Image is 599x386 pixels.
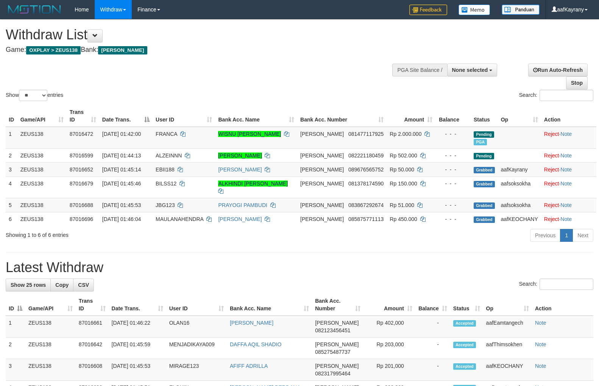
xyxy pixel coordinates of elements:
[390,167,414,173] span: Rp 50.000
[109,316,166,338] td: [DATE] 01:46:22
[315,363,359,369] span: [PERSON_NAME]
[363,294,415,316] th: Amount: activate to sort column ascending
[6,294,25,316] th: ID: activate to sort column descending
[19,90,47,101] select: Showentries
[6,359,25,381] td: 3
[17,162,67,176] td: ZEUS138
[541,162,596,176] td: ·
[541,212,596,226] td: ·
[560,202,572,208] a: Note
[459,5,490,15] img: Button%20Memo.svg
[452,67,488,73] span: None selected
[348,216,384,222] span: Copy 085875771113 to clipboard
[230,363,268,369] a: AFIFF ADRILLA
[474,181,495,187] span: Grabbed
[6,212,17,226] td: 6
[6,228,244,239] div: Showing 1 to 6 of 6 entries
[390,216,417,222] span: Rp 450.000
[541,198,596,212] td: ·
[483,316,532,338] td: aafEamtangech
[390,181,417,187] span: Rp 150.000
[438,215,468,223] div: - - -
[363,316,415,338] td: Rp 402,000
[544,153,559,159] a: Reject
[566,76,588,89] a: Stop
[70,181,93,187] span: 87016679
[315,341,359,347] span: [PERSON_NAME]
[535,363,546,369] a: Note
[6,27,392,42] h1: Withdraw List
[315,327,350,333] span: Copy 082123456451 to clipboard
[453,320,476,327] span: Accepted
[447,64,498,76] button: None selected
[540,279,593,290] input: Search:
[76,359,109,381] td: 87016608
[415,338,450,359] td: -
[218,153,262,159] a: [PERSON_NAME]
[544,167,559,173] a: Reject
[560,153,572,159] a: Note
[227,294,312,316] th: Bank Acc. Name: activate to sort column ascending
[560,216,572,222] a: Note
[109,294,166,316] th: Date Trans.: activate to sort column ascending
[474,139,487,145] span: Marked by aafkaynarin
[70,131,93,137] span: 87016472
[166,359,227,381] td: MIRAGE123
[218,181,288,187] a: ALKHINDI [PERSON_NAME]
[498,198,541,212] td: aafsoksokha
[348,202,384,208] span: Copy 083867292674 to clipboard
[415,294,450,316] th: Balance: activate to sort column ascending
[70,153,93,159] span: 87016599
[438,180,468,187] div: - - -
[544,216,559,222] a: Reject
[528,64,588,76] a: Run Auto-Refresh
[6,176,17,198] td: 4
[218,131,281,137] a: WISNU [PERSON_NAME]
[6,162,17,176] td: 3
[17,198,67,212] td: ZEUS138
[474,202,495,209] span: Grabbed
[544,202,559,208] a: Reject
[415,359,450,381] td: -
[300,131,344,137] span: [PERSON_NAME]
[532,294,593,316] th: Action
[166,338,227,359] td: MENJADIKAYA009
[483,338,532,359] td: aafThimsokhen
[392,64,447,76] div: PGA Site Balance /
[6,260,593,275] h1: Latest Withdraw
[156,202,175,208] span: JBG123
[6,105,17,127] th: ID
[17,127,67,149] td: ZEUS138
[102,216,141,222] span: [DATE] 01:46:04
[78,282,89,288] span: CSV
[166,294,227,316] th: User ID: activate to sort column ascending
[348,181,384,187] span: Copy 081378174590 to clipboard
[363,338,415,359] td: Rp 203,000
[109,359,166,381] td: [DATE] 01:45:53
[102,131,141,137] span: [DATE] 01:42:00
[230,341,281,347] a: DAFFA AQIL SHADIO
[474,167,495,173] span: Grabbed
[387,105,435,127] th: Amount: activate to sort column ascending
[519,90,593,101] label: Search:
[315,370,350,377] span: Copy 082317995464 to clipboard
[25,359,76,381] td: ZEUS138
[474,131,494,138] span: Pending
[70,167,93,173] span: 87016652
[6,198,17,212] td: 5
[483,294,532,316] th: Op: activate to sort column ascending
[6,46,392,54] h4: Game: Bank:
[6,279,51,291] a: Show 25 rows
[390,202,414,208] span: Rp 51.000
[25,316,76,338] td: ZEUS138
[474,216,495,223] span: Grabbed
[17,176,67,198] td: ZEUS138
[560,181,572,187] a: Note
[102,167,141,173] span: [DATE] 01:45:14
[541,176,596,198] td: ·
[230,320,273,326] a: [PERSON_NAME]
[55,282,69,288] span: Copy
[6,316,25,338] td: 1
[73,279,94,291] a: CSV
[544,131,559,137] a: Reject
